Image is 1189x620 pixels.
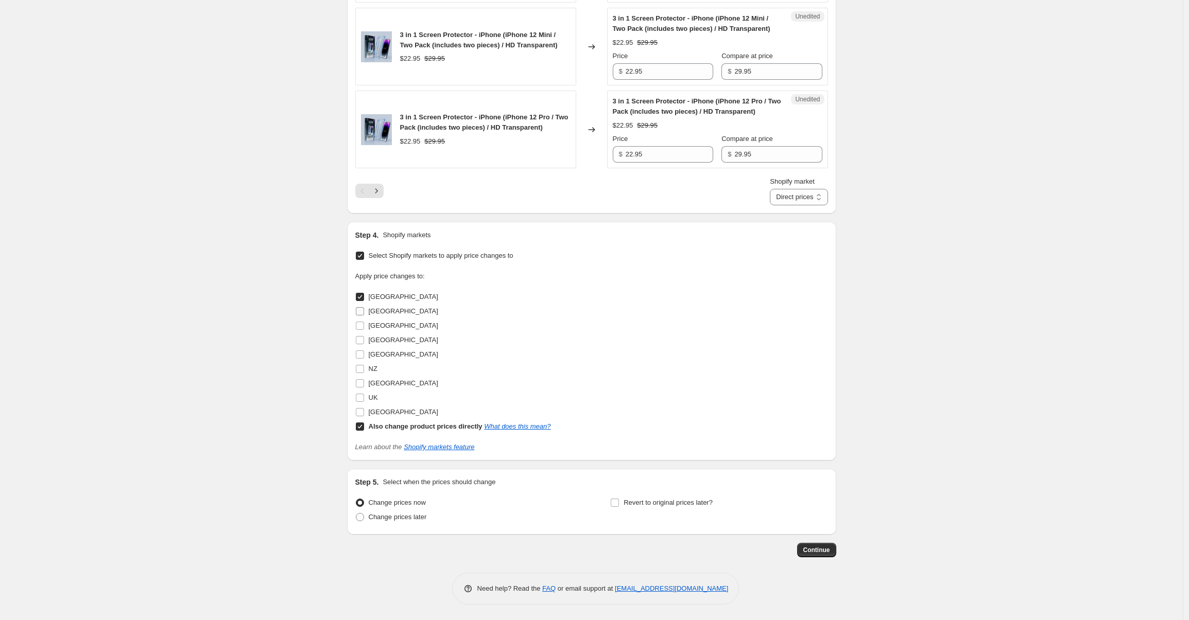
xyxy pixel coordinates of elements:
[613,14,770,32] span: 3 in 1 Screen Protector - iPhone (iPhone 12 Mini / Two Pack (includes two pieces) / HD Transparent)
[361,31,392,62] img: ProductImage-2-1_80x.png
[369,513,427,521] span: Change prices later
[613,135,628,143] span: Price
[400,113,568,131] span: 3 in 1 Screen Protector - iPhone (iPhone 12 Pro / Two Pack (includes two pieces) / HD Transparent)
[477,584,543,592] span: Need help? Read the
[721,52,773,60] span: Compare at price
[556,584,615,592] span: or email support at
[369,307,438,315] span: [GEOGRAPHIC_DATA]
[795,12,820,21] span: Unedited
[404,443,474,451] a: Shopify markets feature
[795,95,820,103] span: Unedited
[361,114,392,145] img: ProductImage-2-1_80x.png
[615,584,728,592] a: [EMAIL_ADDRESS][DOMAIN_NAME]
[424,55,445,62] span: $29.95
[803,546,830,554] span: Continue
[369,408,438,416] span: [GEOGRAPHIC_DATA]
[728,67,731,75] span: $
[613,52,628,60] span: Price
[400,31,558,49] span: 3 in 1 Screen Protector - iPhone (iPhone 12 Mini / Two Pack (includes two pieces) / HD Transparent)
[721,135,773,143] span: Compare at price
[484,422,550,430] a: What does this mean?
[369,499,426,506] span: Change prices now
[613,97,781,115] span: 3 in 1 Screen Protector - iPhone (iPhone 12 Pro / Two Pack (includes two pieces) / HD Transparent)
[383,477,495,487] p: Select when the prices should change
[355,230,379,240] h2: Step 4.
[369,252,513,259] span: Select Shopify markets to apply price changes to
[637,39,658,46] span: $29.95
[369,379,438,387] span: [GEOGRAPHIC_DATA]
[369,422,483,430] b: Also change product prices directly
[400,55,421,62] span: $22.95
[369,365,377,373] span: NZ
[424,137,445,145] span: $29.95
[369,322,438,329] span: [GEOGRAPHIC_DATA]
[369,184,384,198] button: Next
[355,184,384,198] nav: Pagination
[624,499,713,506] span: Revert to original prices later?
[355,477,379,487] h2: Step 5.
[369,336,438,344] span: [GEOGRAPHIC_DATA]
[619,67,623,75] span: $
[613,39,633,46] span: $22.95
[400,137,421,145] span: $22.95
[619,150,623,158] span: $
[613,121,633,129] span: $22.95
[383,230,430,240] p: Shopify markets
[542,584,556,592] a: FAQ
[637,121,658,129] span: $29.95
[728,150,731,158] span: $
[355,443,475,451] i: Learn about the
[369,350,438,358] span: [GEOGRAPHIC_DATA]
[369,394,378,401] span: UK
[770,178,815,185] span: Shopify market
[797,543,836,557] button: Continue
[369,293,438,300] span: [GEOGRAPHIC_DATA]
[355,272,425,280] span: Apply price changes to:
